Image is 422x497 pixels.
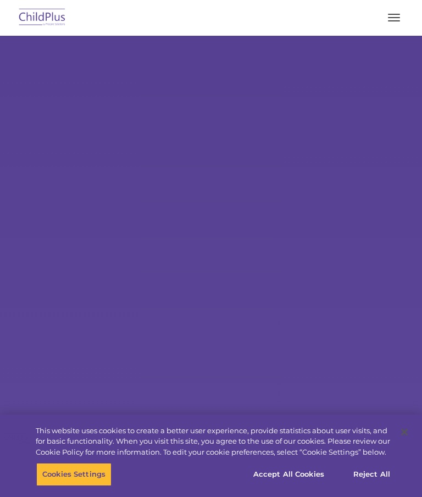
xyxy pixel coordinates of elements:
[247,463,330,486] button: Accept All Cookies
[16,5,68,31] img: ChildPlus by Procare Solutions
[337,463,406,486] button: Reject All
[36,463,112,486] button: Cookies Settings
[36,426,392,458] div: This website uses cookies to create a better user experience, provide statistics about user visit...
[392,420,417,444] button: Close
